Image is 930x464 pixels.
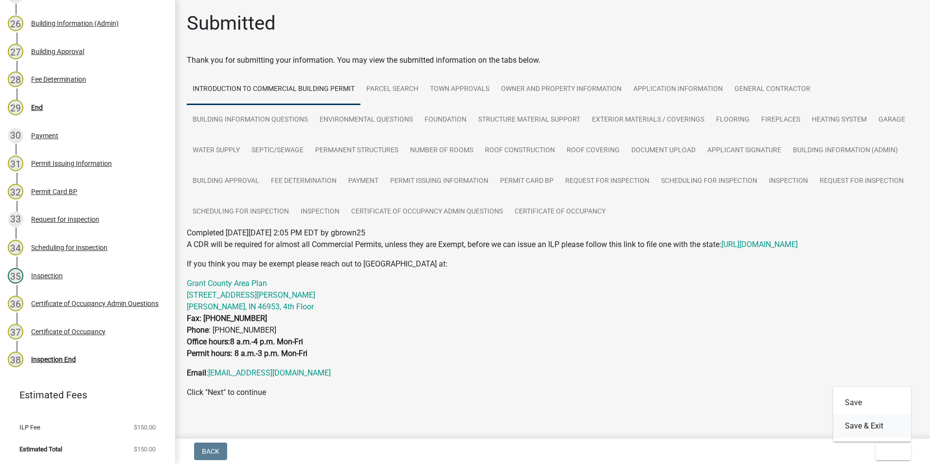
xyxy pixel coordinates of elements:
a: Certificate of Occupancy [509,196,611,228]
strong: Email [187,368,206,377]
a: Flooring [710,105,755,136]
div: 30 [8,128,23,143]
a: Application Information [627,74,729,105]
button: Save & Exit [833,414,911,438]
a: Document Upload [626,135,701,166]
p: Click "Next" to continue [187,387,918,398]
a: Permit Card BP [494,166,559,197]
a: Introduction to Commercial Building Permit [187,74,360,105]
span: Exit [883,447,897,455]
a: Scheduling for Inspection [655,166,763,197]
p: : [187,367,918,379]
a: Fireplaces [755,105,806,136]
div: 32 [8,184,23,199]
div: Thank you for submitting your information. You may view the submitted information on the tabs below. [187,54,918,66]
a: [URL][DOMAIN_NAME] [721,240,798,249]
div: Exit [833,387,911,442]
a: Estimated Fees [8,385,160,405]
a: Payment [342,166,384,197]
div: 31 [8,156,23,171]
a: [EMAIL_ADDRESS][DOMAIN_NAME] [208,368,331,377]
a: Building Approval [187,166,265,197]
a: Structure Material Support [472,105,586,136]
div: Certificate of Occupancy Admin Questions [31,300,159,307]
div: 27 [8,44,23,59]
a: Scheduling for Inspection [187,196,295,228]
a: Grant County Area Plan [187,279,267,288]
button: Back [194,443,227,460]
a: Permanent Structures [309,135,404,166]
div: Inspection End [31,356,76,363]
div: Fee Determination [31,76,86,83]
span: ILP Fee [19,424,40,430]
a: Inspection [295,196,345,228]
a: Heating System [806,105,873,136]
div: 37 [8,324,23,339]
a: Water Supply [187,135,246,166]
a: Request for Inspection [559,166,655,197]
strong: Office hours:8 a.m.-4 p.m. Mon-Fri [187,337,303,346]
span: Estimated Total [19,446,62,452]
div: Payment [31,132,58,139]
div: 33 [8,212,23,227]
span: Back [202,447,219,455]
div: 29 [8,100,23,115]
a: [PERSON_NAME], IN 46953, 4th Floor [187,302,314,311]
span: Completed [DATE][DATE] 2:05 PM EDT by gbrown25 [187,228,365,237]
span: $150.00 [134,424,156,430]
div: 28 [8,71,23,87]
a: Request for Inspection [814,166,910,197]
div: Inspection [31,272,63,279]
span: $150.00 [134,446,156,452]
div: Permit Card BP [31,188,77,195]
a: Inspection [763,166,814,197]
a: Fee Determination [265,166,342,197]
a: Roof Covering [561,135,626,166]
div: Request for Inspection [31,216,99,223]
div: Building Approval [31,48,84,55]
a: [STREET_ADDRESS][PERSON_NAME] [187,290,315,300]
strong: Fax: [PHONE_NUMBER] [187,314,267,323]
div: Certificate of Occupancy [31,328,106,335]
a: Applicant Signature [701,135,787,166]
a: General Contractor [729,74,816,105]
button: Exit [876,443,911,460]
a: Number of Rooms [404,135,479,166]
p: A CDR will be required for almost all Commercial Permits, unless they are Exempt, before we can i... [187,239,918,250]
a: Building Information (Admin) [787,135,904,166]
div: 34 [8,240,23,255]
div: End [31,104,43,111]
a: Owner and Property Information [495,74,627,105]
div: Scheduling for Inspection [31,244,107,251]
div: 36 [8,296,23,311]
div: Permit Issuing Information [31,160,112,167]
a: Building Information Questions [187,105,314,136]
a: Exterior Materials / Coverings [586,105,710,136]
a: Septic/Sewage [246,135,309,166]
a: Foundation [419,105,472,136]
strong: Permit hours: 8 a.m.-3 p.m. Mon-Fri [187,349,307,358]
div: 35 [8,268,23,284]
p: If you think you may be exempt please reach out to [GEOGRAPHIC_DATA] at: [187,258,918,270]
a: Roof Construction [479,135,561,166]
a: Garage [873,105,911,136]
button: Save [833,391,911,414]
a: Certificate of Occupancy Admin Questions [345,196,509,228]
p: : [PHONE_NUMBER] [187,278,918,359]
div: 26 [8,16,23,31]
a: Environmental Questions [314,105,419,136]
a: Parcel search [360,74,424,105]
a: Permit Issuing Information [384,166,494,197]
a: Town Approvals [424,74,495,105]
h1: Submitted [187,12,276,35]
div: Building Information (Admin) [31,20,119,27]
strong: Phone [187,325,209,335]
div: 38 [8,352,23,367]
